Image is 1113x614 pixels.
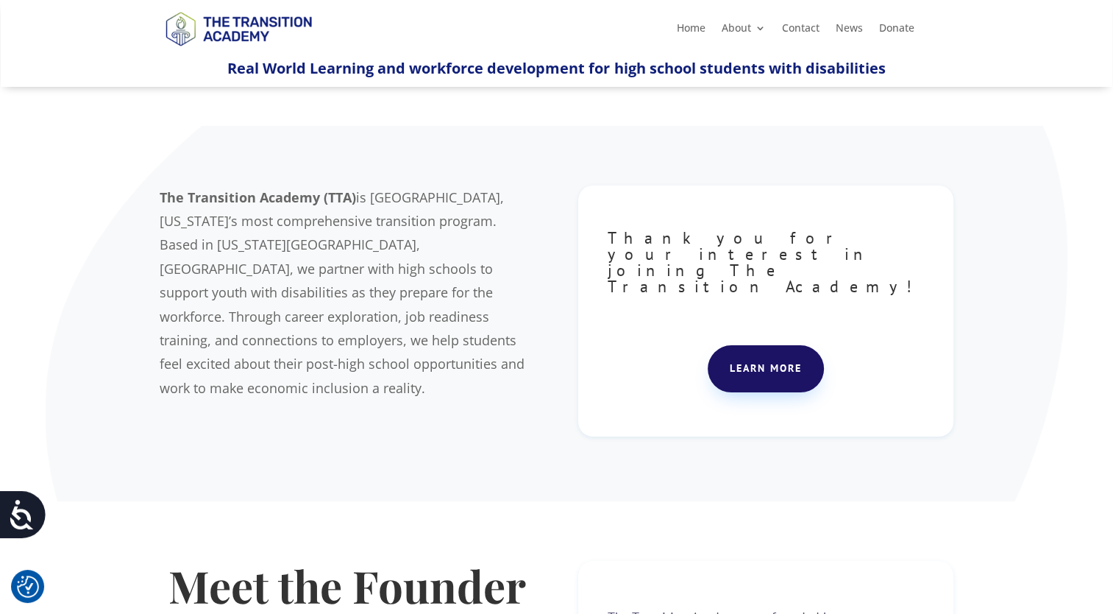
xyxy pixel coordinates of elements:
[227,58,885,78] span: Real World Learning and workforce development for high school students with disabilities
[676,23,705,39] a: Home
[17,576,39,598] button: Cookie Settings
[708,345,824,392] a: Learn more
[781,23,819,39] a: Contact
[835,23,862,39] a: News
[608,227,922,297] span: Thank you for your interest in joining The Transition Academy!
[721,23,765,39] a: About
[17,576,39,598] img: Revisit consent button
[160,188,525,397] span: is [GEOGRAPHIC_DATA], [US_STATE]’s most comprehensive transition program. Based in [US_STATE][GEO...
[159,2,318,54] img: TTA Brand_TTA Primary Logo_Horizontal_Light BG
[159,43,318,57] a: Logo-Noticias
[160,188,356,206] b: The Transition Academy (TTA)
[878,23,914,39] a: Donate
